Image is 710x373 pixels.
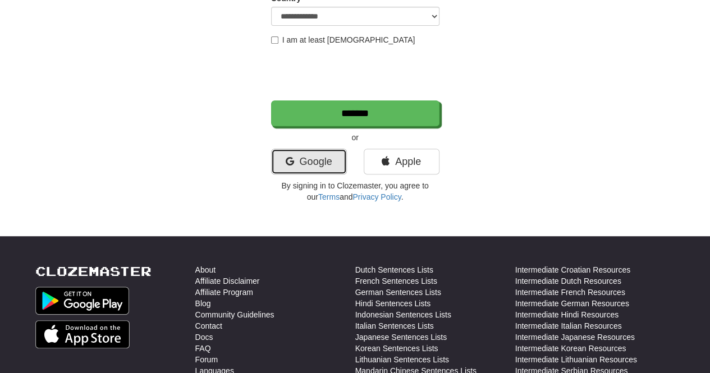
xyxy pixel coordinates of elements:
label: I am at least [DEMOGRAPHIC_DATA] [271,34,415,45]
a: Italian Sentences Lists [355,320,434,331]
a: Indonesian Sentences Lists [355,309,451,320]
a: Intermediate Japanese Resources [515,331,635,343]
a: Intermediate Croatian Resources [515,264,630,275]
a: Contact [195,320,222,331]
p: or [271,132,439,143]
a: French Sentences Lists [355,275,437,287]
a: Terms [318,192,340,201]
a: Lithuanian Sentences Lists [355,354,449,365]
a: Clozemaster [35,264,152,278]
img: Get it on Google Play [35,287,130,315]
a: Intermediate Lithuanian Resources [515,354,637,365]
a: Intermediate Hindi Resources [515,309,619,320]
a: Intermediate Dutch Resources [515,275,621,287]
a: Google [271,149,347,174]
a: Japanese Sentences Lists [355,331,447,343]
img: Get it on App Store [35,320,130,348]
a: Korean Sentences Lists [355,343,438,354]
a: Affiliate Program [195,287,253,298]
a: Affiliate Disclaimer [195,275,260,287]
p: By signing in to Clozemaster, you agree to our and . [271,180,439,202]
a: Forum [195,354,218,365]
a: Docs [195,331,213,343]
a: Intermediate Korean Resources [515,343,626,354]
iframe: reCAPTCHA [271,51,442,95]
a: Intermediate French Resources [515,287,625,298]
a: Intermediate German Resources [515,298,629,309]
a: Intermediate Italian Resources [515,320,622,331]
a: Hindi Sentences Lists [355,298,431,309]
a: Apple [364,149,439,174]
a: Dutch Sentences Lists [355,264,433,275]
a: FAQ [195,343,211,354]
a: German Sentences Lists [355,287,441,298]
a: Privacy Policy [352,192,401,201]
a: About [195,264,216,275]
a: Blog [195,298,211,309]
a: Community Guidelines [195,309,274,320]
input: I am at least [DEMOGRAPHIC_DATA] [271,36,278,44]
